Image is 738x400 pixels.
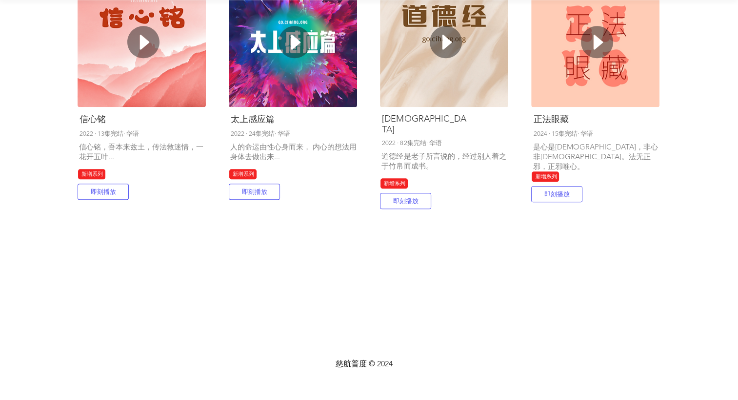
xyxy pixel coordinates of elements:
span: 完结 [413,139,426,147]
a: 正法眼藏 [533,114,568,125]
div: 新增系列 [228,169,255,180]
div: 新增系列 [530,172,558,182]
a: 道德经是老子所言说的，经过别人着之于竹帛而成书。 [381,151,506,170]
div: 新增系列 [379,179,406,189]
div: 经典解说 [79,117,111,131]
a: 即刻播放 [380,193,431,209]
a: 即刻播放 [229,184,280,200]
span: 即刻播放 [544,189,570,198]
span: 太上感应篇 [231,114,275,125]
a: 信心铭，吾本来兹土，传法救迷情，一花开五叶... [79,142,203,161]
span: 2022 · 24集 [231,130,262,137]
span: · 华语 [577,130,593,137]
a: 即刻播放 [531,186,582,202]
span: 新增系列 [81,170,103,178]
div: 经典解说 [230,117,262,131]
a: 即刻播放 [78,184,129,200]
span: 新增系列 [233,170,254,178]
span: 即刻播放 [91,187,116,196]
a: 2022 · 13集完结· 华语 [80,130,139,137]
div: 新增系列 [77,169,104,180]
a: 人的命运由性心身而来， 内心的想法用身体去做出来... [230,142,357,161]
span: 2022 · 13集 [80,130,111,137]
div: 经典解说 [381,117,414,131]
span: · 华语 [123,130,139,137]
span: 2022 · 82集 [382,139,413,147]
div: 经典解说 [533,117,565,131]
span: · 华语 [426,139,441,147]
span: 即刻播放 [393,196,419,205]
a: 信心铭 [80,114,106,125]
span: 完结 [262,130,275,137]
span: 即刻播放 [242,187,267,196]
span: 新增系列 [384,180,405,187]
span: 新增系列 [535,173,557,180]
span: 完结 [111,130,123,137]
span: 慈航普度 © 2024 [336,359,393,368]
span: · 华语 [275,130,290,137]
a: 是心是[DEMOGRAPHIC_DATA]，非心非[DEMOGRAPHIC_DATA]。法无正邪，正邪唯心。 [533,142,658,171]
span: 完结 [564,130,577,137]
span: [DEMOGRAPHIC_DATA] [382,113,466,135]
span: 2024 · 15集 [533,130,564,137]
